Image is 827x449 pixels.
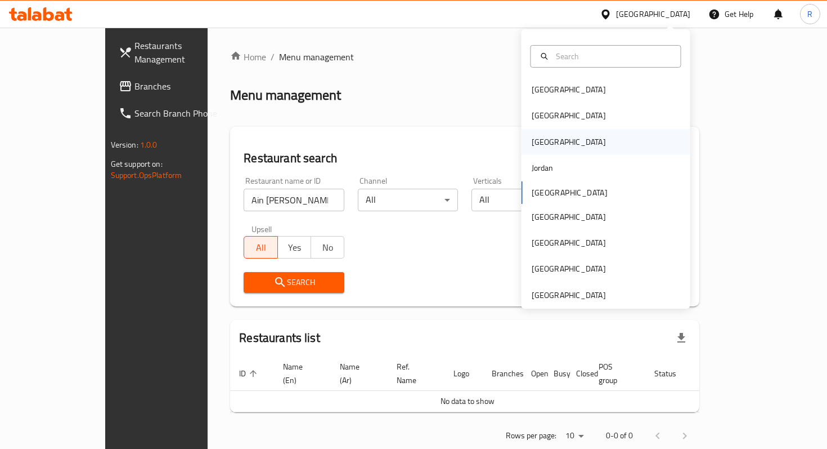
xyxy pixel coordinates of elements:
[807,8,812,20] span: R
[230,86,341,104] h2: Menu management
[532,263,606,275] div: [GEOGRAPHIC_DATA]
[239,330,320,346] h2: Restaurants list
[277,236,311,259] button: Yes
[397,360,431,387] span: Ref. Name
[271,50,275,64] li: /
[279,50,354,64] span: Menu management
[444,357,483,391] th: Logo
[282,239,307,256] span: Yes
[668,324,695,352] div: Export file
[110,32,243,73] a: Restaurants Management
[532,109,606,122] div: [GEOGRAPHIC_DATA]
[532,289,606,301] div: [GEOGRAPHIC_DATA]
[244,272,344,293] button: Search
[599,360,632,387] span: POS group
[545,357,567,391] th: Busy
[522,357,545,391] th: Open
[111,157,163,171] span: Get support on:
[616,8,690,20] div: [GEOGRAPHIC_DATA]
[140,137,158,152] span: 1.0.0
[561,428,588,444] div: Rows per page:
[230,50,266,64] a: Home
[532,136,606,148] div: [GEOGRAPHIC_DATA]
[316,239,340,256] span: No
[111,137,138,152] span: Version:
[567,357,590,391] th: Closed
[251,225,272,233] label: Upsell
[249,239,273,256] span: All
[244,236,277,259] button: All
[441,394,495,408] span: No data to show
[471,189,572,211] div: All
[532,211,606,223] div: [GEOGRAPHIC_DATA]
[239,367,260,380] span: ID
[532,237,606,249] div: [GEOGRAPHIC_DATA]
[483,357,522,391] th: Branches
[134,79,234,93] span: Branches
[311,236,344,259] button: No
[551,50,674,63] input: Search
[244,150,686,167] h2: Restaurant search
[283,360,317,387] span: Name (En)
[340,360,374,387] span: Name (Ar)
[134,106,234,120] span: Search Branch Phone
[532,83,606,96] div: [GEOGRAPHIC_DATA]
[654,367,691,380] span: Status
[134,39,234,66] span: Restaurants Management
[110,100,243,127] a: Search Branch Phone
[506,429,556,443] p: Rows per page:
[532,162,554,174] div: Jordan
[111,168,182,183] a: Support.OpsPlatform
[110,73,243,100] a: Branches
[244,189,344,211] input: Search for restaurant name or ID..
[253,275,335,290] span: Search
[358,189,459,211] div: All
[606,429,633,443] p: 0-0 of 0
[230,50,699,64] nav: breadcrumb
[230,357,743,412] table: enhanced table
